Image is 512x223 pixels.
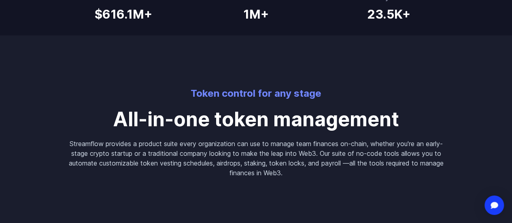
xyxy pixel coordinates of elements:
[367,4,410,21] h1: 23.5K+
[484,195,504,215] div: Open Intercom Messenger
[68,110,444,129] p: All-in-one token management
[243,4,269,21] h1: 1M+
[68,139,444,178] p: Streamflow provides a product suite every organization can use to manage team finances on-chain, ...
[95,4,152,21] h1: $616.1M+
[68,87,444,100] p: Token control for any stage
